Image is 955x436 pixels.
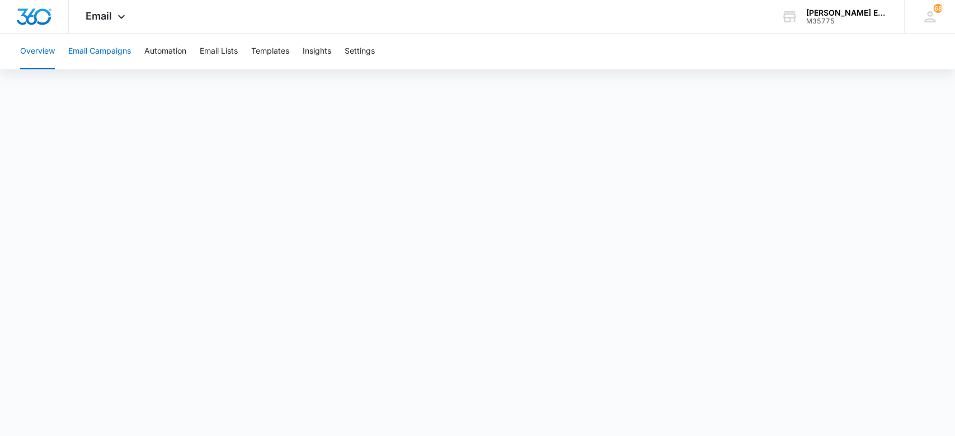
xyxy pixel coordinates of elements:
span: 68 [933,4,942,13]
button: Templates [251,34,289,69]
button: Automation [144,34,186,69]
button: Insights [303,34,331,69]
button: Overview [20,34,55,69]
div: account id [806,17,888,25]
button: Email Lists [200,34,238,69]
div: notifications count [933,4,942,13]
button: Settings [345,34,375,69]
span: Email [86,10,112,22]
div: account name [806,8,888,17]
button: Email Campaigns [68,34,131,69]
